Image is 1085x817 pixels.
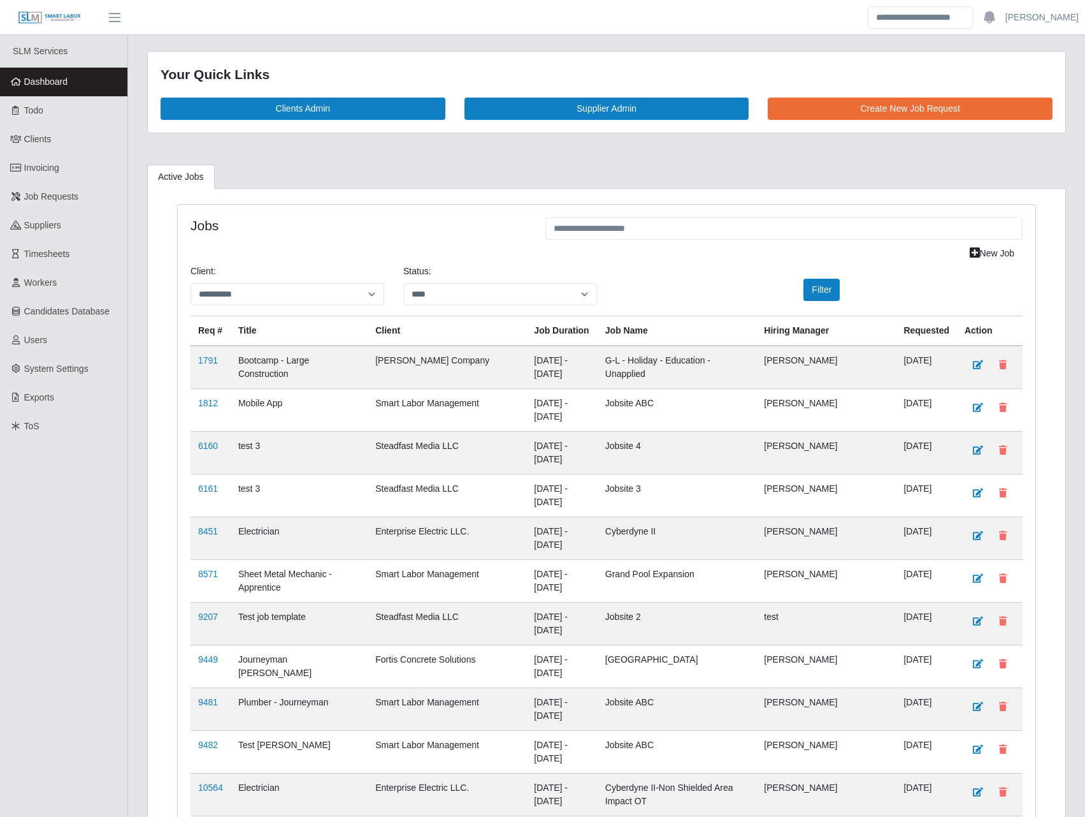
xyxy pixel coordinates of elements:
[756,645,896,688] td: [PERSON_NAME]
[896,517,957,559] td: [DATE]
[526,431,597,474] td: [DATE] - [DATE]
[756,388,896,431] td: [PERSON_NAME]
[756,346,896,389] td: [PERSON_NAME]
[526,645,597,688] td: [DATE] - [DATE]
[464,98,749,120] a: Supplier Admin
[896,773,957,816] td: [DATE]
[368,346,526,389] td: [PERSON_NAME] Company
[24,163,59,173] span: Invoicing
[957,316,1023,346] th: Action
[526,773,597,816] td: [DATE] - [DATE]
[896,688,957,730] td: [DATE]
[231,688,368,730] td: Plumber - Journeyman
[598,316,757,346] th: Job Name
[24,191,79,202] span: Job Requests
[803,279,840,301] button: Filter
[198,398,218,408] a: 1812
[231,517,368,559] td: Electrician
[368,730,526,773] td: Smart Labor Management
[768,98,1053,120] a: Create New Job Request
[161,64,1053,85] div: Your Quick Links
[24,421,40,431] span: ToS
[198,612,218,622] a: 9207
[368,388,526,431] td: Smart Labor Management
[368,602,526,645] td: Steadfast Media LLC
[526,730,597,773] td: [DATE] - [DATE]
[598,517,757,559] td: Cyberdyne II
[231,316,368,346] th: Title
[896,346,957,389] td: [DATE]
[403,265,431,278] label: Status:
[24,220,61,230] span: Suppliers
[896,602,957,645] td: [DATE]
[147,165,215,189] a: Active Jobs
[190,316,231,346] th: Req #
[756,730,896,773] td: [PERSON_NAME]
[598,388,757,431] td: Jobsite ABC
[598,688,757,730] td: Jobsite ABC
[896,316,957,346] th: Requested
[231,773,368,816] td: Electrician
[756,517,896,559] td: [PERSON_NAME]
[231,559,368,602] td: Sheet Metal Mechanic - Apprentice
[231,645,368,688] td: Journeyman [PERSON_NAME]
[598,346,757,389] td: G-L - Holiday - Education - Unapplied
[526,559,597,602] td: [DATE] - [DATE]
[198,783,223,793] a: 10564
[368,559,526,602] td: Smart Labor Management
[198,740,218,750] a: 9482
[198,355,218,365] a: 1791
[198,526,218,536] a: 8451
[198,654,218,665] a: 9449
[896,388,957,431] td: [DATE]
[756,559,896,602] td: [PERSON_NAME]
[756,316,896,346] th: Hiring Manager
[526,316,597,346] th: Job Duration
[756,431,896,474] td: [PERSON_NAME]
[198,697,218,707] a: 9481
[756,602,896,645] td: test
[24,392,54,402] span: Exports
[18,11,82,25] img: SLM Logo
[756,474,896,517] td: [PERSON_NAME]
[24,105,43,115] span: Todo
[868,6,974,29] input: Search
[24,77,68,87] span: Dashboard
[198,441,218,451] a: 6160
[961,242,1023,265] a: New Job
[231,346,368,389] td: Bootcamp - Large Construction
[526,517,597,559] td: [DATE] - [DATE]
[526,474,597,517] td: [DATE] - [DATE]
[756,773,896,816] td: [PERSON_NAME]
[598,602,757,645] td: Jobsite 2
[24,306,110,316] span: Candidates Database
[896,431,957,474] td: [DATE]
[598,730,757,773] td: Jobsite ABC
[368,517,526,559] td: Enterprise Electric LLC.
[24,335,48,345] span: Users
[526,346,597,389] td: [DATE] - [DATE]
[368,773,526,816] td: Enterprise Electric LLC.
[231,431,368,474] td: test 3
[598,559,757,602] td: Grand Pool Expansion
[896,559,957,602] td: [DATE]
[13,46,68,56] span: SLM Services
[24,249,70,259] span: Timesheets
[368,316,526,346] th: Client
[598,645,757,688] td: [GEOGRAPHIC_DATA]
[190,265,216,278] label: Client:
[161,98,445,120] a: Clients Admin
[24,134,52,144] span: Clients
[24,277,57,288] span: Workers
[526,602,597,645] td: [DATE] - [DATE]
[1005,11,1079,24] a: [PERSON_NAME]
[198,483,218,494] a: 6161
[368,688,526,730] td: Smart Labor Management
[368,645,526,688] td: Fortis Concrete Solutions
[231,474,368,517] td: test 3
[526,688,597,730] td: [DATE] - [DATE]
[231,730,368,773] td: Test [PERSON_NAME]
[598,431,757,474] td: Jobsite 4
[190,217,526,233] h4: Jobs
[24,364,89,374] span: System Settings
